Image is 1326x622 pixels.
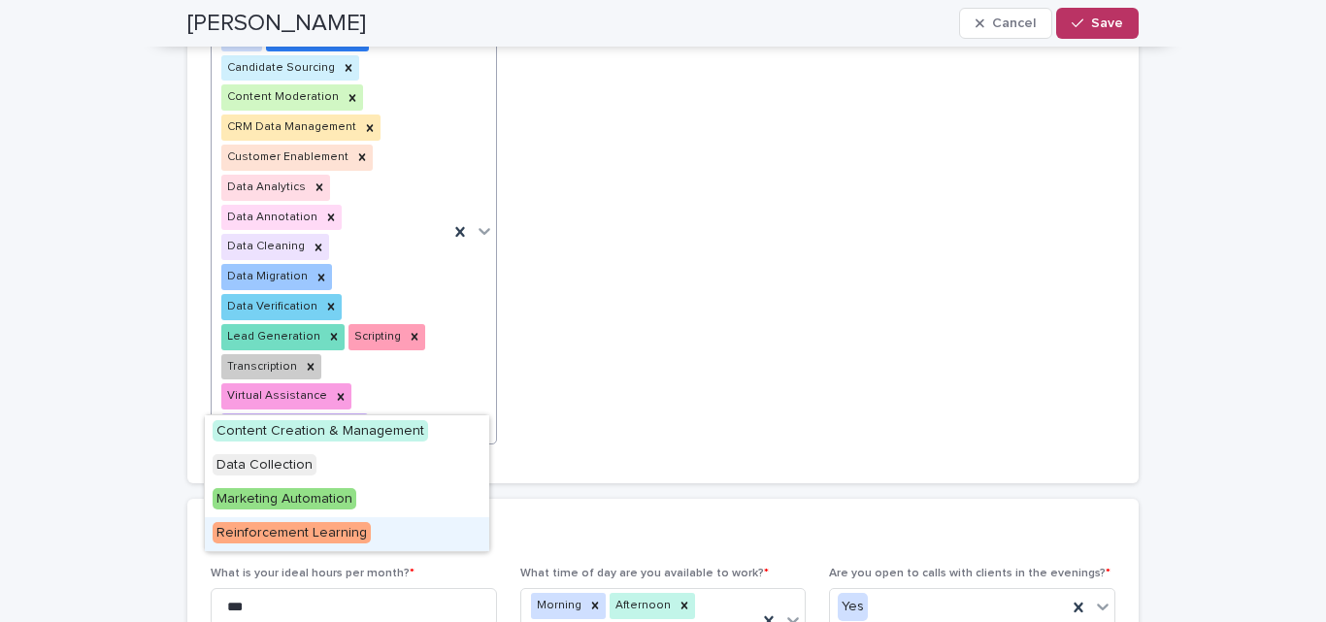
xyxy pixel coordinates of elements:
[213,522,371,543] span: Reinforcement Learning
[1091,16,1123,30] span: Save
[1056,8,1139,39] button: Save
[992,16,1036,30] span: Cancel
[205,415,489,449] div: Content Creation & Management
[205,517,489,551] div: Reinforcement Learning
[213,488,356,509] span: Marketing Automation
[221,234,308,260] div: Data Cleaning
[221,145,351,171] div: Customer Enablement
[205,483,489,517] div: Marketing Automation
[221,175,309,201] div: Data Analytics
[348,324,404,350] div: Scripting
[959,8,1052,39] button: Cancel
[221,383,330,409] div: Virtual Assistance
[221,205,320,231] div: Data Annotation
[213,420,428,442] span: Content Creation & Management
[211,568,414,579] span: What is your ideal hours per month?
[221,354,300,380] div: Transcription
[838,593,868,621] div: Yes
[221,84,342,111] div: Content Moderation
[221,264,311,290] div: Data Migration
[187,10,366,38] h2: [PERSON_NAME]
[221,324,323,350] div: Lead Generation
[221,55,338,82] div: Candidate Sourcing
[221,413,347,440] div: Workflow Automation
[205,449,489,483] div: Data Collection
[829,568,1111,579] span: Are you open to calls with clients in the evenings?
[221,294,320,320] div: Data Verification
[531,593,584,619] div: Morning
[610,593,674,619] div: Afternoon
[213,454,316,475] span: Data Collection
[520,568,769,579] span: What time of day are you available to work?
[221,115,359,141] div: CRM Data Management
